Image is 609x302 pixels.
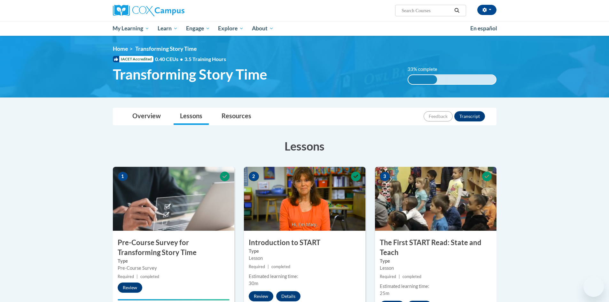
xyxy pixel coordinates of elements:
[401,7,452,14] input: Search Courses
[118,172,128,181] span: 1
[113,66,267,83] span: Transforming Story Time
[249,172,259,181] span: 2
[113,138,496,154] h3: Lessons
[470,25,497,32] span: En español
[184,56,226,62] span: 3.5 Training Hours
[249,264,265,269] span: Required
[174,108,209,125] a: Lessons
[113,56,153,62] span: IACET Accredited
[118,258,230,265] label: Type
[408,66,444,73] label: 33% complete
[182,21,214,36] a: Engage
[380,265,492,272] div: Lesson
[126,108,167,125] a: Overview
[113,238,234,258] h3: Pre-Course Survey for Transforming Story Time
[180,56,183,62] span: •
[155,56,184,63] span: 0.40 CEUs
[118,274,134,279] span: Required
[380,283,492,290] div: Estimated learning time:
[113,45,128,52] a: Home
[249,255,361,262] div: Lesson
[113,167,234,231] img: Course Image
[113,5,184,16] img: Cox Campus
[408,75,437,84] div: 33% complete
[454,111,485,121] button: Transcript
[452,7,462,14] button: Search
[380,258,492,265] label: Type
[268,264,269,269] span: |
[186,25,210,32] span: Engage
[583,276,604,297] iframe: Button to launch messaging window
[380,172,390,181] span: 3
[118,299,230,300] div: Your progress
[375,167,496,231] img: Course Image
[249,248,361,255] label: Type
[248,21,278,36] a: About
[276,291,301,301] button: Details
[380,274,396,279] span: Required
[252,25,274,32] span: About
[109,21,154,36] a: My Learning
[466,22,501,35] a: En español
[399,274,400,279] span: |
[244,238,365,248] h3: Introduction to START
[244,167,365,231] img: Course Image
[135,45,197,52] span: Transforming Story Time
[424,111,453,121] button: Feedback
[118,283,142,293] button: Review
[103,21,506,36] div: Main menu
[249,273,361,280] div: Estimated learning time:
[113,5,234,16] a: Cox Campus
[118,265,230,272] div: Pre-Course Survey
[249,281,258,286] span: 30m
[137,274,138,279] span: |
[218,25,244,32] span: Explore
[140,274,159,279] span: completed
[158,25,178,32] span: Learn
[113,25,149,32] span: My Learning
[249,291,273,301] button: Review
[380,290,389,296] span: 25m
[271,264,290,269] span: completed
[375,238,496,258] h3: The First START Read: State and Teach
[477,5,496,15] button: Account Settings
[402,274,421,279] span: completed
[215,108,258,125] a: Resources
[214,21,248,36] a: Explore
[153,21,182,36] a: Learn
